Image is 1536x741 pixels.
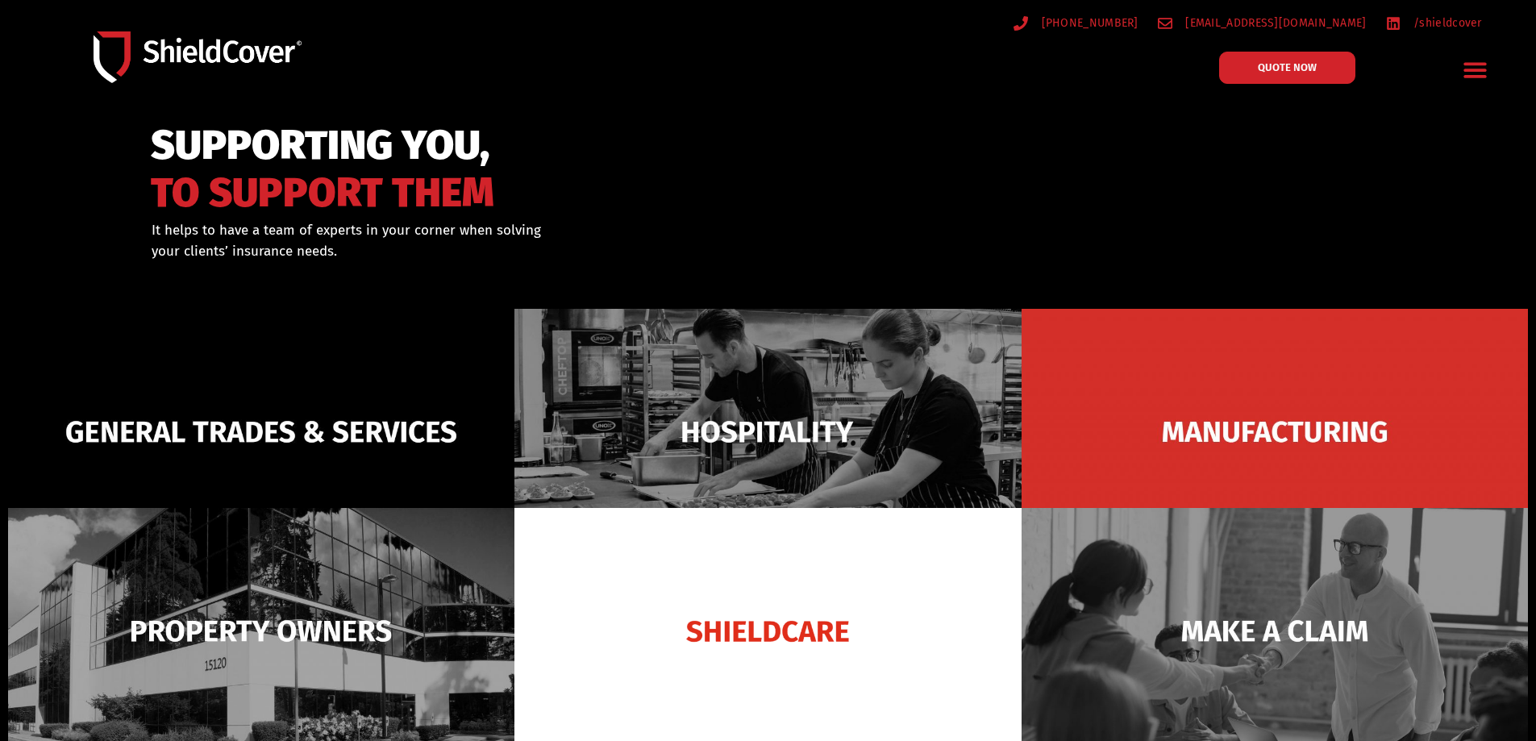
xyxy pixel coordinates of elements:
p: your clients’ insurance needs. [152,241,851,262]
span: /shieldcover [1409,13,1482,33]
a: [EMAIL_ADDRESS][DOMAIN_NAME] [1158,13,1367,33]
a: [PHONE_NUMBER] [1014,13,1138,33]
img: Shield-Cover-Underwriting-Australia-logo-full [94,31,302,82]
div: Menu Toggle [1457,51,1495,89]
span: [EMAIL_ADDRESS][DOMAIN_NAME] [1181,13,1366,33]
span: SUPPORTING YOU, [151,129,494,162]
a: /shieldcover [1386,13,1482,33]
span: QUOTE NOW [1258,62,1317,73]
div: It helps to have a team of experts in your corner when solving [152,220,851,261]
a: QUOTE NOW [1219,52,1355,84]
span: [PHONE_NUMBER] [1038,13,1138,33]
